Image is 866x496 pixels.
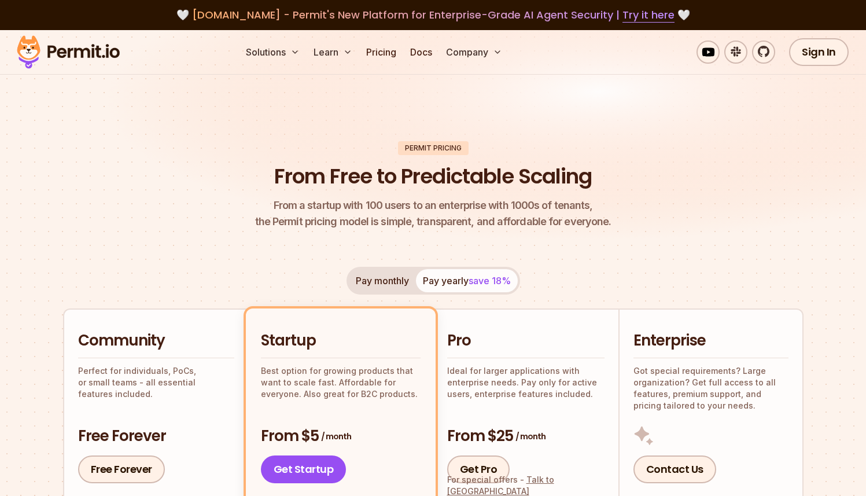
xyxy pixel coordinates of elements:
button: Learn [309,41,357,64]
p: the Permit pricing model is simple, transparent, and affordable for everyone. [255,197,611,230]
a: Try it here [622,8,675,23]
div: 🤍 🤍 [28,7,838,23]
h2: Startup [261,330,421,351]
a: Contact Us [633,455,716,483]
span: From a startup with 100 users to an enterprise with 1000s of tenants, [255,197,611,214]
h2: Community [78,330,234,351]
h3: From $25 [447,426,605,447]
a: Free Forever [78,455,165,483]
a: Get Startup [261,455,347,483]
button: Company [441,41,507,64]
h2: Enterprise [633,330,788,351]
h2: Pro [447,330,605,351]
p: Best option for growing products that want to scale fast. Affordable for everyone. Also great for... [261,365,421,400]
a: Sign In [789,38,849,66]
p: Perfect for individuals, PoCs, or small teams - all essential features included. [78,365,234,400]
span: / month [321,431,351,442]
a: Pricing [362,41,401,64]
p: Ideal for larger applications with enterprise needs. Pay only for active users, enterprise featur... [447,365,605,400]
p: Got special requirements? Large organization? Get full access to all features, premium support, a... [633,365,788,412]
h1: From Free to Predictable Scaling [274,162,592,191]
span: [DOMAIN_NAME] - Permit's New Platform for Enterprise-Grade AI Agent Security | [192,8,675,22]
a: Docs [406,41,437,64]
div: Permit Pricing [398,141,469,155]
a: Get Pro [447,455,510,483]
img: Permit logo [12,32,125,72]
button: Pay monthly [349,269,416,292]
h3: From $5 [261,426,421,447]
h3: Free Forever [78,426,234,447]
span: / month [515,431,546,442]
button: Solutions [241,41,304,64]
